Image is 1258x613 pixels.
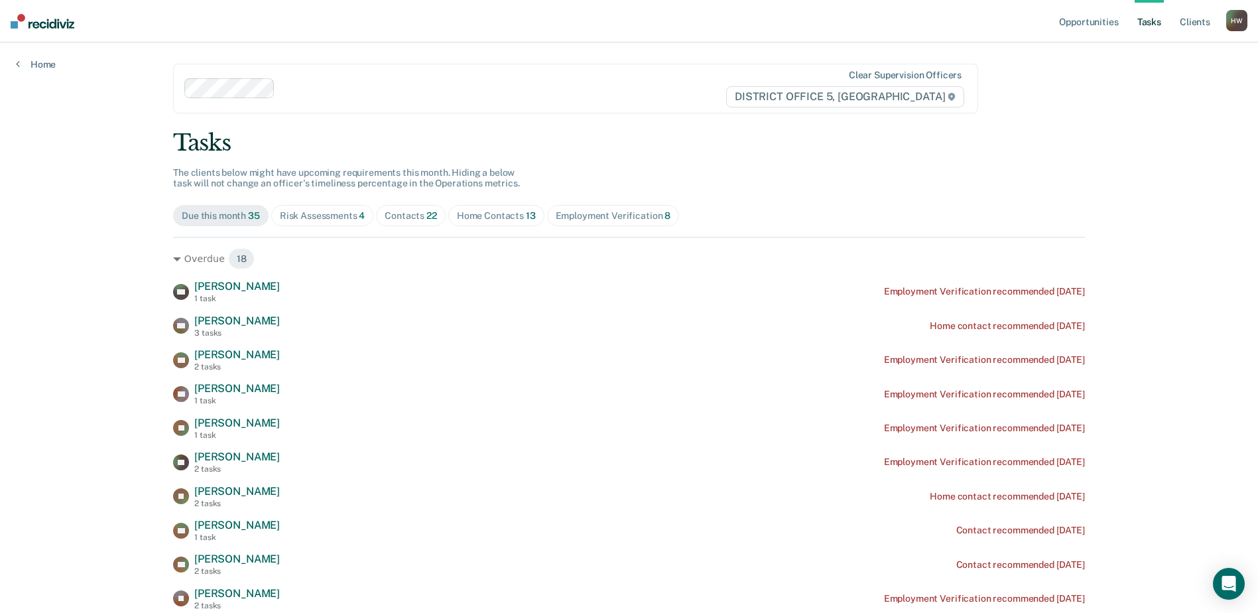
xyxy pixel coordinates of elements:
div: 1 task [194,396,280,405]
span: [PERSON_NAME] [194,280,280,293]
span: 4 [359,210,365,221]
div: 2 tasks [194,601,280,610]
span: 22 [426,210,437,221]
div: Contacts [385,210,437,222]
div: Due this month [182,210,260,222]
span: [PERSON_NAME] [194,314,280,327]
div: Home contact recommended [DATE] [930,491,1085,502]
span: 13 [526,210,536,221]
div: Employment Verification recommended [DATE] [884,456,1085,468]
span: [PERSON_NAME] [194,519,280,531]
span: [PERSON_NAME] [194,382,280,395]
div: Home contact recommended [DATE] [930,320,1085,332]
div: Employment Verification recommended [DATE] [884,423,1085,434]
div: 2 tasks [194,567,280,576]
div: Risk Assessments [280,210,365,222]
div: H W [1226,10,1247,31]
span: [PERSON_NAME] [194,417,280,429]
div: 2 tasks [194,362,280,372]
span: 18 [228,248,255,269]
span: 8 [664,210,670,221]
div: Employment Verification recommended [DATE] [884,354,1085,366]
div: Contact recommended [DATE] [956,559,1085,571]
img: Recidiviz [11,14,74,29]
div: Clear supervision officers [849,70,962,81]
div: Tasks [173,129,1085,157]
div: 1 task [194,533,280,542]
span: [PERSON_NAME] [194,553,280,565]
div: Contact recommended [DATE] [956,525,1085,536]
div: 3 tasks [194,328,280,338]
div: Employment Verification [556,210,671,222]
span: DISTRICT OFFICE 5, [GEOGRAPHIC_DATA] [726,86,964,107]
div: 2 tasks [194,499,280,508]
div: Overdue 18 [173,248,1085,269]
div: Employment Verification recommended [DATE] [884,593,1085,604]
span: [PERSON_NAME] [194,485,280,498]
span: [PERSON_NAME] [194,587,280,600]
span: [PERSON_NAME] [194,348,280,361]
div: 1 task [194,431,280,440]
span: The clients below might have upcoming requirements this month. Hiding a below task will not chang... [173,167,520,189]
span: [PERSON_NAME] [194,450,280,463]
div: 2 tasks [194,464,280,474]
div: Open Intercom Messenger [1213,568,1245,600]
div: Employment Verification recommended [DATE] [884,286,1085,297]
div: Home Contacts [457,210,536,222]
div: Employment Verification recommended [DATE] [884,389,1085,400]
span: 35 [248,210,260,221]
div: 1 task [194,294,280,303]
button: HW [1226,10,1247,31]
a: Home [16,58,56,70]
